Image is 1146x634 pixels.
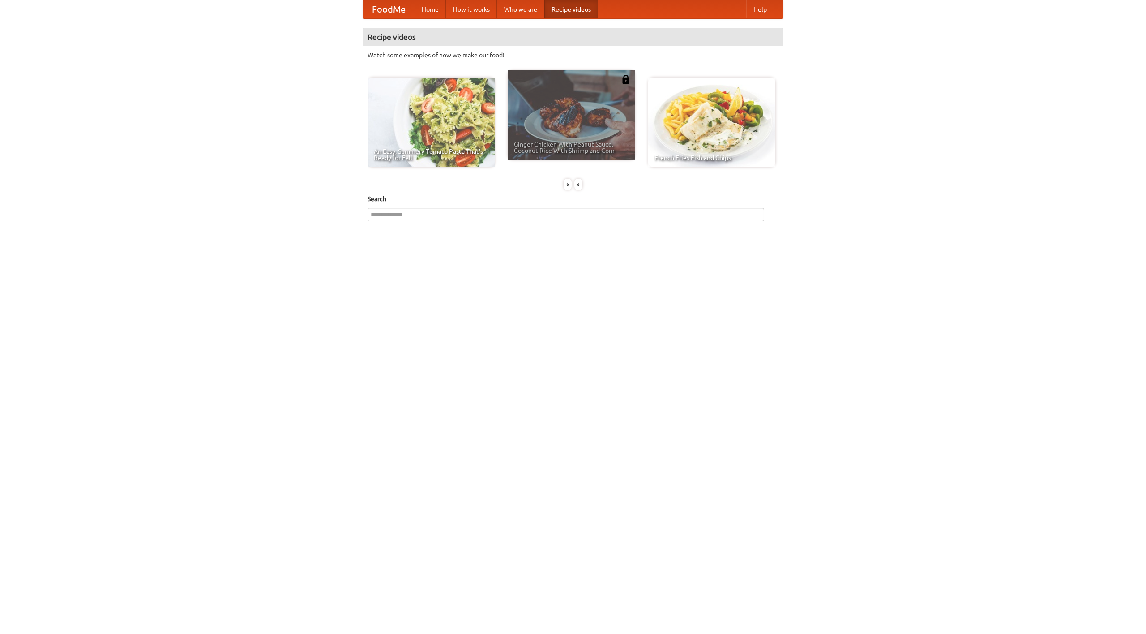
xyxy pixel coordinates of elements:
[368,78,495,167] a: An Easy, Summery Tomato Pasta That's Ready for Fall
[746,0,774,18] a: Help
[648,78,775,167] a: French Fries Fish and Chips
[415,0,446,18] a: Home
[574,179,582,190] div: »
[654,155,769,161] span: French Fries Fish and Chips
[368,51,778,60] p: Watch some examples of how we make our food!
[497,0,544,18] a: Who we are
[621,75,630,84] img: 483408.png
[363,28,783,46] h4: Recipe videos
[544,0,598,18] a: Recipe videos
[564,179,572,190] div: «
[368,194,778,203] h5: Search
[374,148,488,161] span: An Easy, Summery Tomato Pasta That's Ready for Fall
[446,0,497,18] a: How it works
[363,0,415,18] a: FoodMe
